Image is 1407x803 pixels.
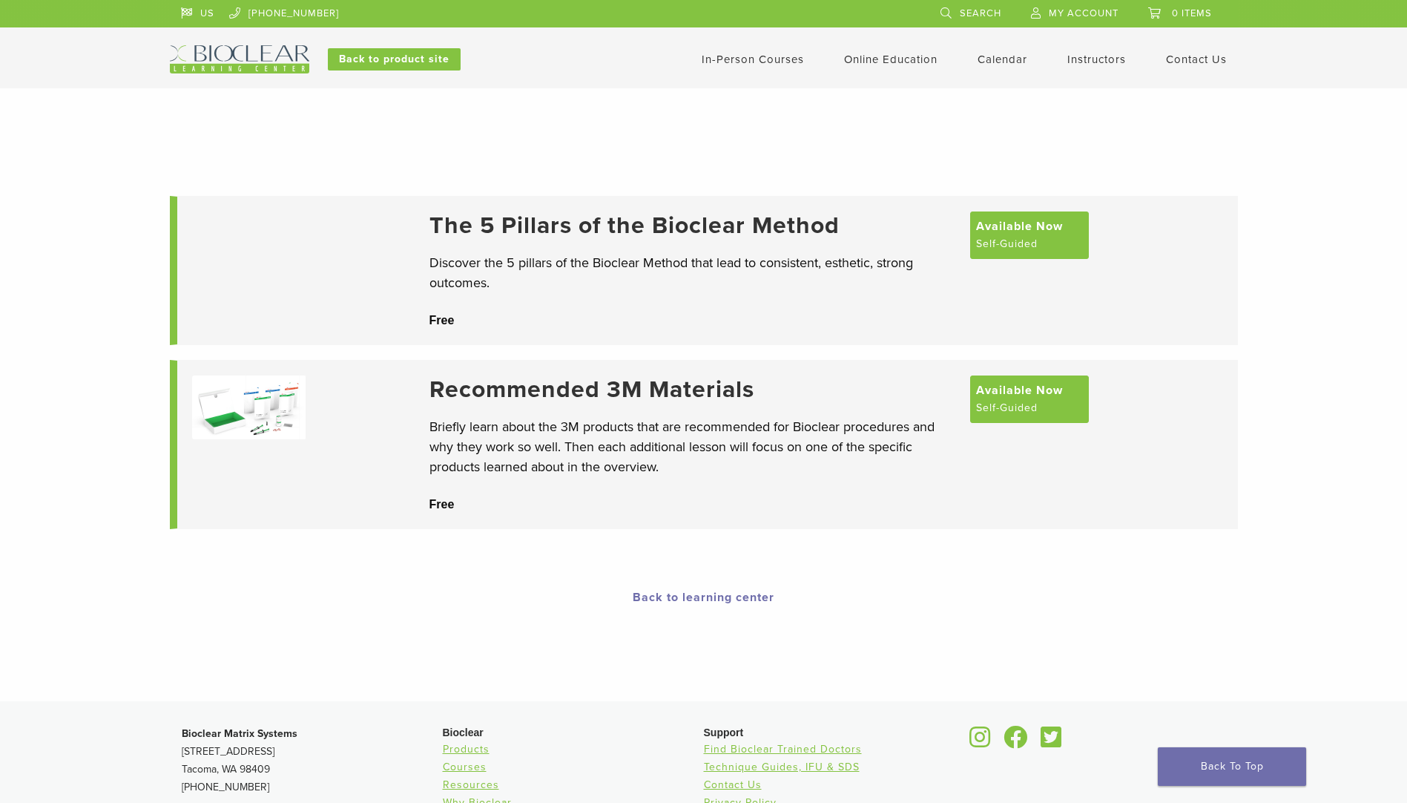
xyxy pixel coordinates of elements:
a: Available Now Self-Guided [970,376,1089,423]
a: Resources [443,779,499,791]
img: Bioclear [170,45,309,73]
span: Available Now [976,217,1063,235]
a: Available Now Self-Guided [970,212,1089,259]
a: Back to learning center [633,590,774,605]
a: Products [443,743,490,756]
p: Briefly learn about the 3M products that are recommended for Bioclear procedures and why they wor... [429,417,955,477]
span: My Account [1049,7,1118,19]
span: Support [704,727,744,738]
span: Bioclear [443,727,484,738]
a: Recommended 3M Materials [429,376,955,404]
a: In-Person Courses [702,53,804,66]
span: Available Now [976,381,1063,399]
a: Instructors [1067,53,1126,66]
a: Technique Guides, IFU & SDS [704,761,860,773]
p: [STREET_ADDRESS] Tacoma, WA 98409 [PHONE_NUMBER] [182,725,443,796]
p: Discover the 5 pillars of the Bioclear Method that lead to consistent, esthetic, strong outcomes. [429,253,955,293]
span: Free [429,498,455,511]
span: Self-Guided [976,235,1038,253]
a: Contact Us [1166,53,1227,66]
a: Bioclear [965,735,996,750]
a: Back to product site [328,48,461,71]
a: Online Education [844,53,938,66]
a: The 5 Pillars of the Bioclear Method [429,212,955,240]
span: Self-Guided [976,399,1038,417]
a: Calendar [978,53,1027,66]
a: Back To Top [1158,747,1306,786]
a: Find Bioclear Trained Doctors [704,743,862,756]
a: Courses [443,761,487,773]
a: Bioclear [1036,735,1067,750]
a: Contact Us [704,779,762,791]
strong: Bioclear Matrix Systems [182,727,297,740]
span: Search [960,7,1001,19]
span: 0 items [1172,7,1212,19]
a: Bioclear [999,735,1033,750]
span: Free [429,314,455,327]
